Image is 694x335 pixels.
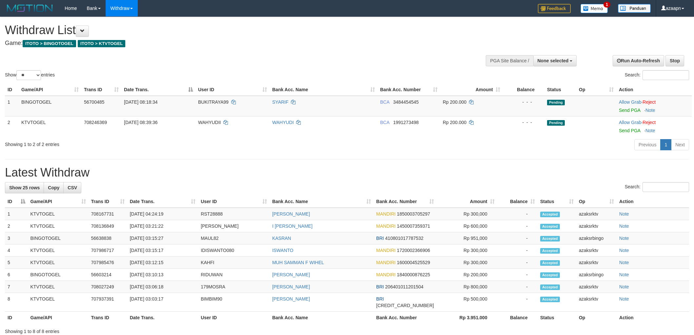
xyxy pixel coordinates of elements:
[540,272,560,278] span: Accepted
[89,208,127,220] td: 708167731
[619,120,643,125] span: ·
[616,96,692,116] td: ·
[89,293,127,312] td: 707937391
[198,293,270,312] td: BIMBIM90
[437,232,497,244] td: Rp 951,000
[497,293,538,312] td: -
[378,84,440,96] th: Bank Acc. Number: activate to sort column ascending
[443,99,466,105] span: Rp 200.000
[544,84,576,96] th: Status
[380,99,389,105] span: BCA
[397,248,430,253] span: Copy 1720002366906 to clipboard
[272,211,310,217] a: [PERSON_NAME]
[497,208,538,220] td: -
[19,84,81,96] th: Game/API: activate to sort column ascending
[619,99,641,105] a: Allow Grab
[272,272,310,277] a: [PERSON_NAME]
[198,120,221,125] span: WAHYUDII
[437,244,497,257] td: Rp 300,000
[505,119,542,126] div: - - -
[28,293,89,312] td: KTVTOGEL
[28,281,89,293] td: KTVTOGEL
[28,244,89,257] td: KTVTOGEL
[385,236,423,241] span: Copy 410801017787532 to clipboard
[437,220,497,232] td: Rp 600,000
[540,212,560,217] span: Accepted
[5,325,689,335] div: Showing 1 to 8 of 8 entries
[198,257,270,269] td: KAHFI
[617,312,689,324] th: Action
[198,244,270,257] td: IDISWANTO080
[270,84,378,96] th: Bank Acc. Name: activate to sort column ascending
[645,108,655,113] a: Note
[376,211,396,217] span: MANDIRI
[547,120,565,126] span: Pending
[127,220,198,232] td: [DATE] 03:21:22
[198,220,270,232] td: [PERSON_NAME]
[497,257,538,269] td: -
[272,236,291,241] a: KASRAN
[198,208,270,220] td: RST28888
[5,281,28,293] td: 7
[625,182,689,192] label: Search:
[5,232,28,244] td: 3
[619,284,629,289] a: Note
[28,232,89,244] td: BINGOTOGEL
[643,99,656,105] a: Reject
[497,244,538,257] td: -
[270,312,374,324] th: Bank Acc. Name
[28,269,89,281] td: BINGOTOGEL
[127,232,198,244] td: [DATE] 03:15:27
[89,232,127,244] td: 56638838
[127,269,198,281] td: [DATE] 03:10:13
[538,196,576,208] th: Status: activate to sort column ascending
[78,40,126,47] span: ITOTO > KTVTOGEL
[576,257,617,269] td: azaksrktv
[397,211,430,217] span: Copy 1850003705297 to clipboard
[5,3,55,13] img: MOTION_logo.png
[28,196,89,208] th: Game/API: activate to sort column ascending
[89,196,127,208] th: Trans ID: activate to sort column ascending
[68,185,77,190] span: CSV
[5,269,28,281] td: 6
[643,182,689,192] input: Search:
[538,312,576,324] th: Status
[619,211,629,217] a: Note
[505,99,542,105] div: - - -
[376,284,384,289] span: BRI
[576,281,617,293] td: azaksrktv
[376,272,396,277] span: MANDIRI
[5,138,284,148] div: Showing 1 to 2 of 2 entries
[576,244,617,257] td: azaksrktv
[89,269,127,281] td: 56603214
[540,284,560,290] span: Accepted
[376,260,396,265] span: MANDIRI
[198,312,270,324] th: User ID
[89,244,127,257] td: 707986717
[603,2,610,8] span: 1
[397,272,430,277] span: Copy 1840000876225 to clipboard
[581,4,608,13] img: Button%20Memo.svg
[63,182,81,193] a: CSV
[5,244,28,257] td: 4
[576,232,617,244] td: azaksrbingo
[272,99,289,105] a: SYARIF
[89,312,127,324] th: Trans ID
[376,223,396,229] span: MANDIRI
[376,248,396,253] span: MANDIRI
[124,99,157,105] span: [DATE] 08:18:34
[48,185,59,190] span: Copy
[619,296,629,302] a: Note
[124,120,157,125] span: [DATE] 08:39:36
[198,269,270,281] td: RIDUWAN
[671,139,689,150] a: Next
[576,84,616,96] th: Op: activate to sort column ascending
[533,55,577,66] button: None selected
[28,208,89,220] td: KTVTOGEL
[272,248,294,253] a: ISWANTO
[576,196,617,208] th: Op: activate to sort column ascending
[540,297,560,302] span: Accepted
[272,284,310,289] a: [PERSON_NAME]
[617,196,689,208] th: Action
[198,281,270,293] td: 179MOSRA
